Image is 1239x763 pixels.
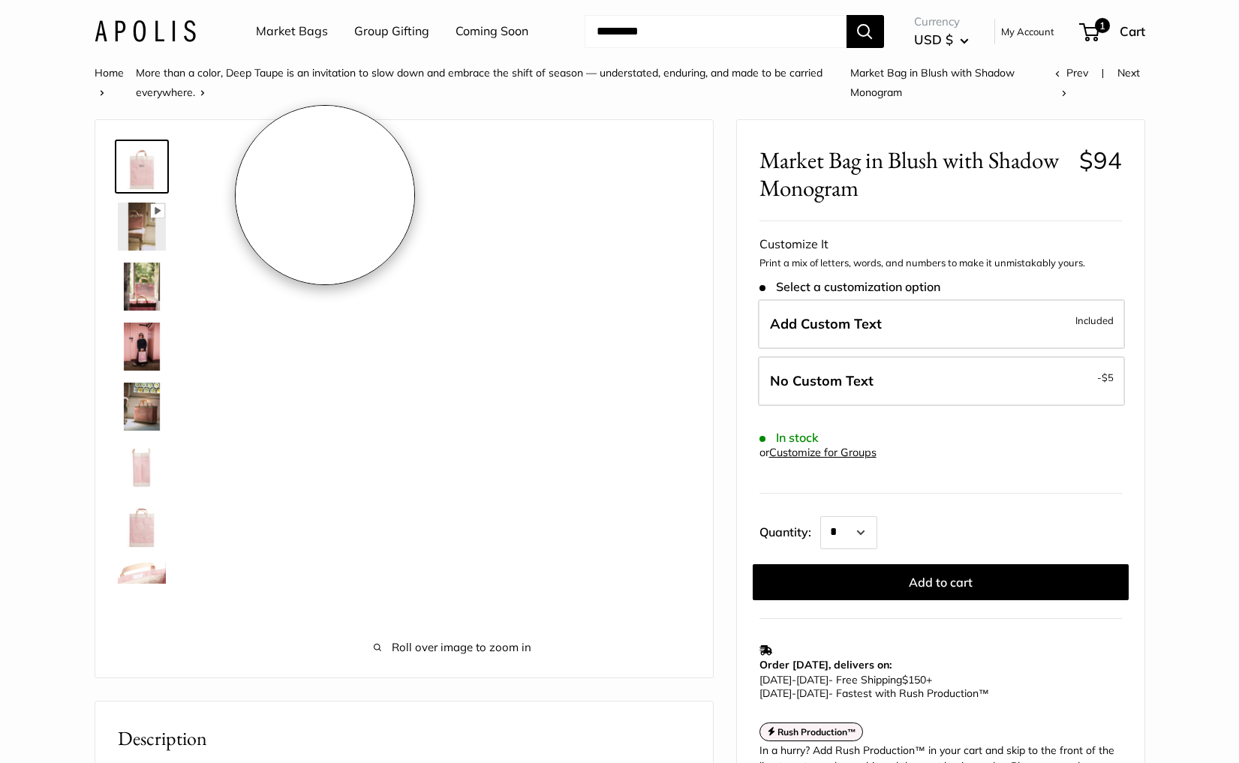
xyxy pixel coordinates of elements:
[759,512,820,549] label: Quantity:
[759,431,819,445] span: In stock
[118,203,166,251] img: Market Bag in Blush with Shadow Monogram
[95,63,1055,102] nav: Breadcrumb
[215,637,690,658] span: Roll over image to zoom in
[136,66,822,99] a: More than a color, Deep Taupe is an invitation to slow down and embrace the shift of season — und...
[115,200,169,254] a: Market Bag in Blush with Shadow Monogram
[792,686,796,700] span: -
[115,560,169,614] a: Market Bag in Blush with Shadow Monogram
[796,673,829,686] span: [DATE]
[118,443,166,491] img: Market Bag in Blush with Shadow Monogram
[777,726,856,737] strong: Rush Production™
[847,15,884,48] button: Search
[118,263,166,311] img: Market Bag in Blush with Shadow Monogram
[902,673,926,686] span: $150
[914,28,969,52] button: USD $
[753,564,1129,600] button: Add to cart
[1001,23,1054,41] a: My Account
[118,143,166,191] img: Market Bag in Blush with Shadow Monogram
[118,503,166,551] img: description_Seal of authenticity printed on the backside of every bag.
[115,260,169,314] a: Market Bag in Blush with Shadow Monogram
[769,446,877,459] a: Customize for Groups
[914,32,953,47] span: USD $
[759,256,1122,271] p: Print a mix of letters, words, and numbers to make it unmistakably yours.
[759,280,940,294] span: Select a customization option
[792,673,796,686] span: -
[759,686,792,700] span: [DATE]
[1081,20,1145,44] a: 1 Cart
[115,500,169,554] a: description_Seal of authenticity printed on the backside of every bag.
[914,11,969,32] span: Currency
[585,15,847,48] input: Search...
[1094,18,1109,33] span: 1
[758,299,1125,349] label: Add Custom Text
[118,563,166,611] img: Market Bag in Blush with Shadow Monogram
[1075,311,1114,329] span: Included
[1079,146,1122,175] span: $94
[770,372,874,389] span: No Custom Text
[759,233,1122,256] div: Customize It
[759,146,1068,202] span: Market Bag in Blush with Shadow Monogram
[1055,66,1088,80] a: Prev
[1097,368,1114,386] span: -
[759,443,877,463] div: or
[256,20,328,43] a: Market Bags
[115,380,169,434] a: Market Bag in Blush with Shadow Monogram
[118,383,166,431] img: Market Bag in Blush with Shadow Monogram
[770,315,882,332] span: Add Custom Text
[1102,371,1114,383] span: $5
[759,658,892,671] strong: Order [DATE], delivers on:
[1120,23,1145,39] span: Cart
[759,673,1114,700] p: - Free Shipping +
[115,320,169,374] a: description_Effortless style wherever you go
[115,140,169,194] a: Market Bag in Blush with Shadow Monogram
[456,20,528,43] a: Coming Soon
[759,673,792,686] span: [DATE]
[759,686,989,700] span: - Fastest with Rush Production™
[118,323,166,371] img: description_Effortless style wherever you go
[850,66,1015,99] span: Market Bag in Blush with Shadow Monogram
[796,686,829,700] span: [DATE]
[115,440,169,494] a: Market Bag in Blush with Shadow Monogram
[95,20,196,42] img: Apolis
[758,356,1125,406] label: Leave Blank
[118,724,690,753] h2: Description
[354,20,429,43] a: Group Gifting
[95,66,124,80] a: Home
